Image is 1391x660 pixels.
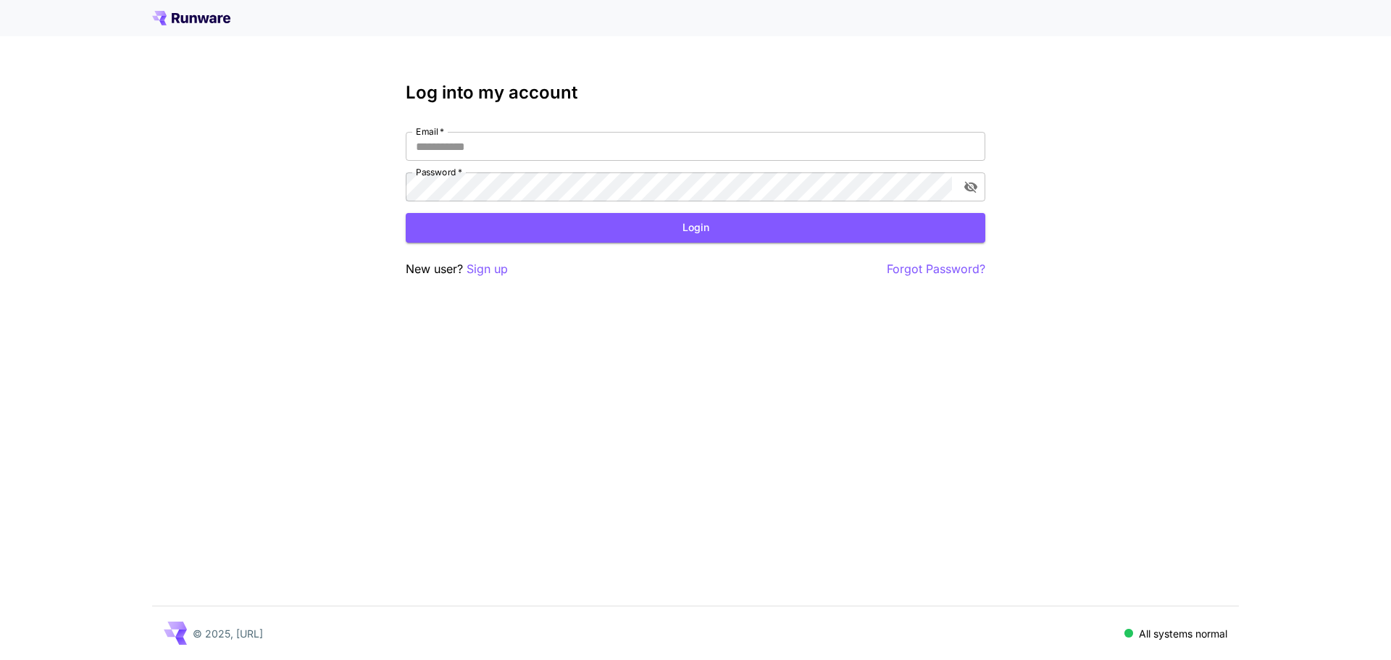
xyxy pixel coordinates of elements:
[193,626,263,641] p: © 2025, [URL]
[1139,626,1227,641] p: All systems normal
[406,260,508,278] p: New user?
[467,260,508,278] button: Sign up
[416,166,462,178] label: Password
[406,213,985,243] button: Login
[958,174,984,200] button: toggle password visibility
[406,83,985,103] h3: Log into my account
[416,125,444,138] label: Email
[887,260,985,278] button: Forgot Password?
